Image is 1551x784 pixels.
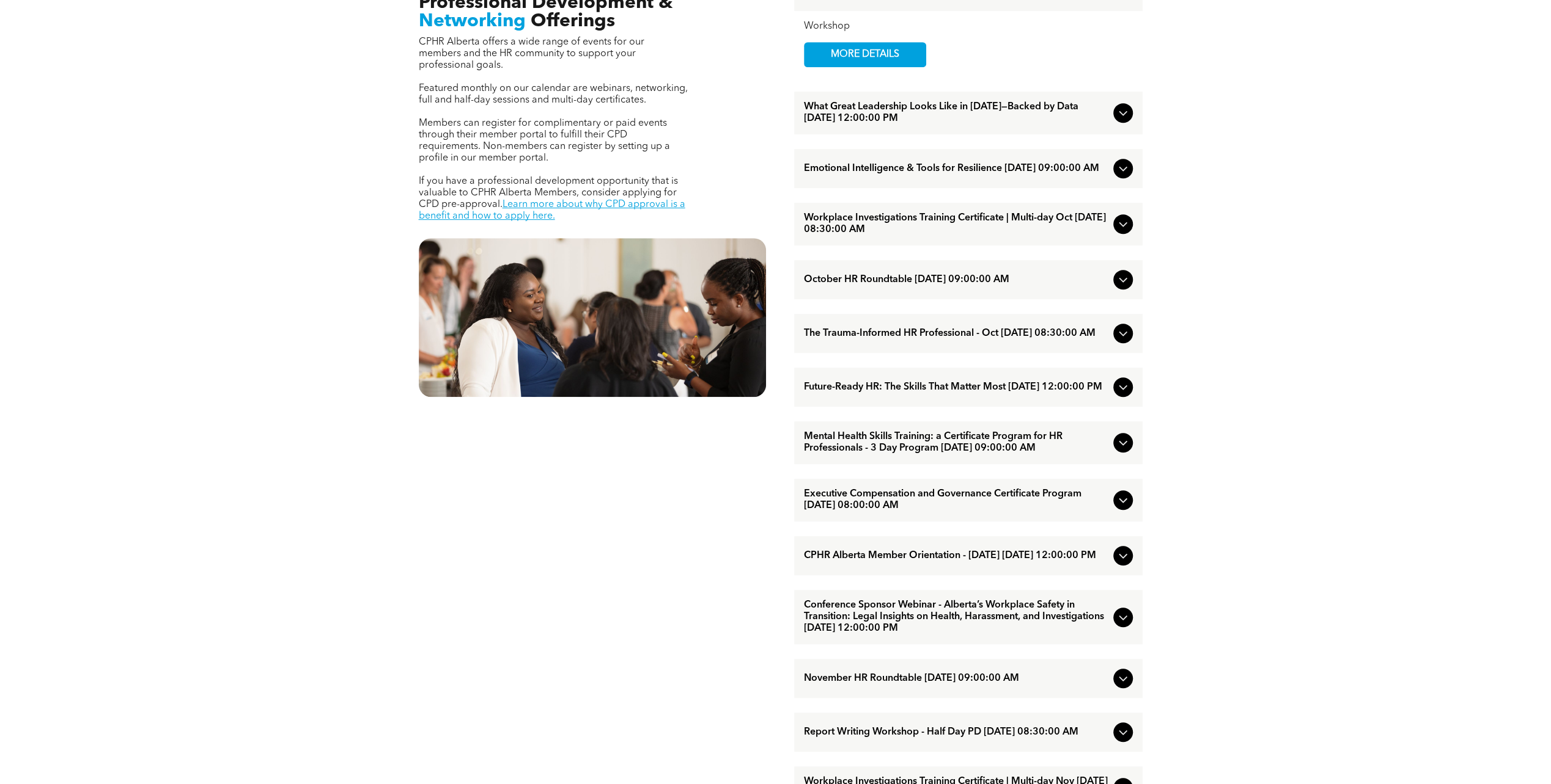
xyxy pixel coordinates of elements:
span: Featured monthly on our calendar are webinars, networking, full and half-day sessions and multi-d... [419,84,688,105]
span: Offerings [531,12,615,31]
span: Conference Sponsor Webinar - Alberta’s Workplace Safety in Transition: Legal Insights on Health, ... [804,600,1108,634]
span: What Great Leadership Looks Like in [DATE]—Backed by Data [DATE] 12:00:00 PM [804,101,1108,125]
span: Networking [419,12,526,31]
span: CPHR Alberta offers a wide range of events for our members and the HR community to support your p... [419,37,644,70]
span: Executive Compensation and Governance Certificate Program [DATE] 08:00:00 AM [804,488,1108,512]
span: Workplace Investigations Training Certificate | Multi-day Oct [DATE] 08:30:00 AM [804,212,1108,236]
span: November HR Roundtable [DATE] 09:00:00 AM [804,673,1108,684]
span: Future-Ready HR: The Skills That Matter Most [DATE] 12:00:00 PM [804,382,1108,393]
span: Report Writing Workshop - Half Day PD [DATE] 08:30:00 AM [804,727,1108,738]
a: Learn more about why CPD approval is a benefit and how to apply here. [419,200,685,221]
a: MORE DETAILS [804,42,926,67]
span: The Trauma-Informed HR Professional - Oct [DATE] 08:30:00 AM [804,328,1108,339]
span: CPHR Alberta Member Orientation - [DATE] [DATE] 12:00:00 PM [804,550,1108,562]
span: MORE DETAILS [817,43,913,67]
span: Emotional Intelligence & Tools for Resilience [DATE] 09:00:00 AM [804,163,1108,175]
span: Members can register for complimentary or paid events through their member portal to fulfill thei... [419,118,670,163]
span: If you have a professional development opportunity that is valuable to CPHR Alberta Members, cons... [419,176,678,209]
div: Workshop [804,21,1133,32]
span: October HR Roundtable [DATE] 09:00:00 AM [804,274,1108,286]
span: Mental Health Skills Training: a Certificate Program for HR Professionals - 3 Day Program [DATE] ... [804,431,1108,454]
